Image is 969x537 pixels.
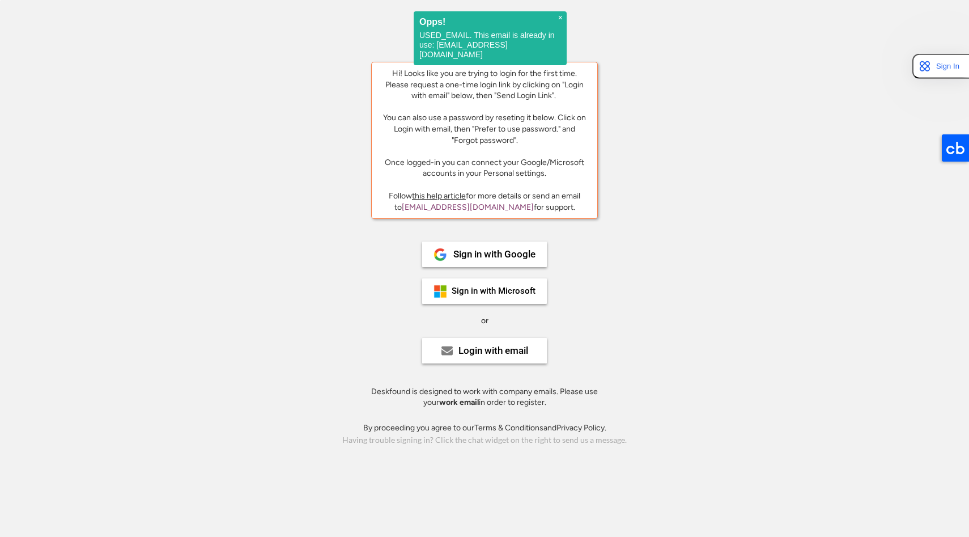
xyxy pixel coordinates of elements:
div: Deskfound is designed to work with company emails. Please use your in order to register. [357,386,612,408]
div: By proceeding you agree to our and [363,422,606,434]
h2: Opps! [419,17,561,27]
img: ms-symbollockup_mssymbol_19.png [433,285,447,298]
strong: work email [439,398,479,407]
a: Terms & Conditions [474,423,543,433]
div: Sign in with Microsoft [452,287,535,295]
a: [EMAIL_ADDRESS][DOMAIN_NAME] [402,202,534,212]
a: Privacy Policy. [556,423,606,433]
img: 1024px-Google__G__Logo.svg.png [433,248,447,261]
div: Login with email [458,346,528,356]
p: USED_EMAIL. This email is already in use: [EMAIL_ADDRESS][DOMAIN_NAME] [419,31,561,60]
div: or [481,315,488,327]
div: Follow for more details or send an email to for support. [380,191,589,213]
span: × [558,13,563,23]
div: Hi! Looks like you are trying to login for the first time. Please request a one-time login link b... [380,68,589,179]
div: Sign in with Google [453,250,535,259]
a: this help article [412,191,466,201]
